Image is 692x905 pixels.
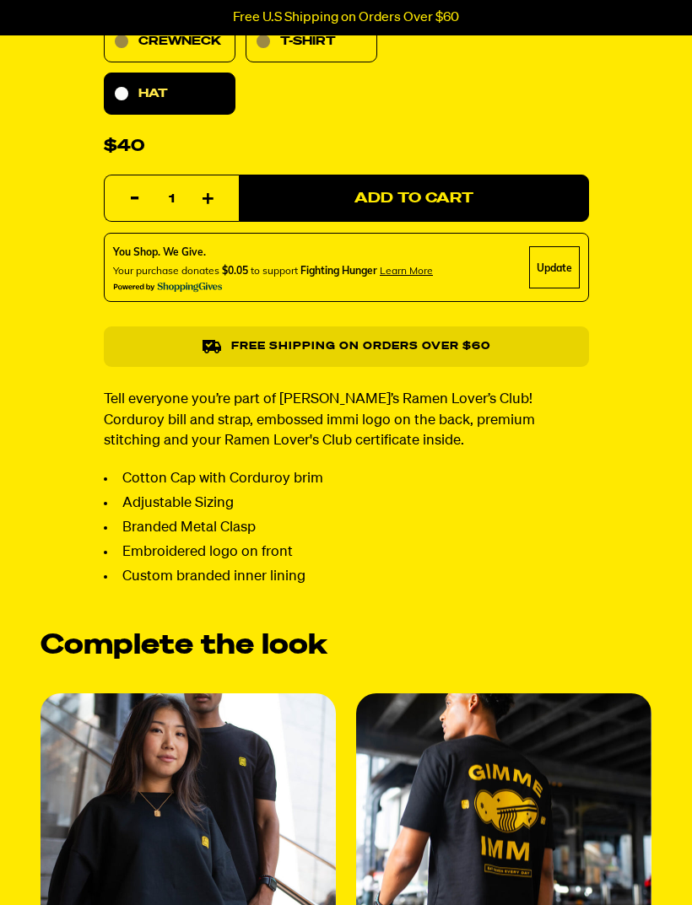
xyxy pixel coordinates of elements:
span: Your purchase donates [113,264,219,277]
a: Crewneck [104,20,235,62]
img: Powered By ShoppingGives [113,282,223,293]
h2: Complete the look [41,632,651,660]
button: Add to Cart [239,175,589,222]
div: Update Cause Button [529,246,580,288]
a: Hat [104,73,235,115]
span: Add to Cart [354,191,473,206]
li: Embroidered logo on front [104,542,589,563]
li: Adjustable Sizing [104,493,589,514]
span: $40 [104,138,144,154]
p: Free shipping on orders over $60 [231,341,490,353]
li: Branded Metal Clasp [104,518,589,539]
p: Tell everyone you’re part of [PERSON_NAME]’s Ramen Lover’s Club! Corduroy bill and strap, embosse... [104,390,589,452]
span: Learn more about donating [380,264,433,277]
span: Fighting Hunger [300,264,377,277]
a: T-Shirt [246,20,377,62]
li: Cotton Cap with Corduroy brim [104,469,589,490]
p: Free U.S Shipping on Orders Over $60 [233,10,459,25]
span: to support [251,264,298,277]
span: $0.05 [222,264,248,277]
iframe: Marketing Popup [8,827,182,897]
div: You Shop. We Give. [113,245,433,260]
li: Custom branded inner lining [104,567,589,588]
input: quantity [115,175,229,223]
